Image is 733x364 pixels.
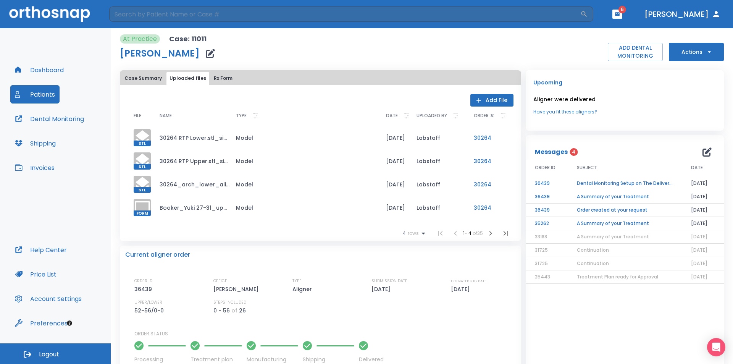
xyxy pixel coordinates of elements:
span: 25443 [535,273,550,280]
p: At Practice [123,34,157,44]
button: Case Summary [121,72,165,85]
td: [DATE] [380,173,410,196]
button: Actions [669,43,724,61]
img: Orthosnap [9,6,90,22]
p: ORDER STATUS [134,330,516,337]
span: 33188 [535,233,547,240]
td: Dental Monitoring Setup on The Delivery Day [568,177,682,190]
p: 36439 [134,285,155,294]
td: Model [230,173,380,196]
td: Labstaff [410,196,468,219]
td: 30264 [468,149,513,173]
p: Delivered [359,356,384,364]
td: Labstaff [410,173,468,196]
td: 35262 [526,217,568,230]
td: A Summary of your Treatment [568,217,682,230]
p: Aligner [292,285,315,294]
td: Model [230,149,380,173]
td: 30264 [468,196,513,219]
td: Order created at your request [568,204,682,217]
p: [DATE] [451,285,473,294]
p: 26 [239,306,246,315]
span: NAME [160,113,172,118]
span: rows [406,231,419,236]
a: Have you fit these aligners? [533,108,716,115]
button: Help Center [10,241,71,259]
button: Price List [10,265,61,283]
span: ORDER ID [535,164,555,171]
p: 0 - 56 [213,306,230,315]
span: 31725 [535,247,548,253]
p: Treatment plan [191,356,242,364]
span: Continuation [577,260,609,267]
a: Shipping [10,134,60,152]
p: [DATE] [371,285,393,294]
p: STEPS INCLUDED [213,299,246,306]
p: Manufacturing [247,356,298,364]
a: Patients [10,85,60,104]
p: ORDER # [474,111,494,120]
p: TYPE [236,111,247,120]
button: Dashboard [10,61,68,79]
button: Invoices [10,159,59,177]
span: FORM [134,210,151,216]
span: FILE [134,113,141,118]
span: A Summary of your Treatment [577,233,649,240]
p: ESTIMATED SHIP DATE [451,278,486,285]
td: 30264 RTP Lower.stl_simplified.stl [153,126,230,149]
span: Continuation [577,247,609,253]
td: Model [230,196,380,219]
td: 30264 [468,173,513,196]
p: 52-56/0-0 [134,306,166,315]
span: 4 [403,231,406,236]
span: 4 [570,148,578,156]
p: of [231,306,237,315]
p: Current aligner order [125,250,190,259]
button: Add File [470,94,513,107]
span: Logout [39,350,59,359]
p: UPPER/LOWER [134,299,162,306]
span: Treatment Plan ready for Approval [577,273,658,280]
td: Booker_Yuki 27-31_upper.form [153,196,230,219]
td: [DATE] [682,177,724,190]
span: 1 - 4 [463,230,473,236]
p: Aligner were delivered [533,95,716,104]
p: OFFICE [213,278,227,285]
td: Labstaff [410,149,468,173]
span: [DATE] [691,247,707,253]
p: TYPE [292,278,302,285]
button: Preferences [10,314,72,332]
button: ADD DENTAL MONITORING [608,43,663,61]
td: [DATE] [682,190,724,204]
button: Account Settings [10,290,86,308]
td: 36439 [526,177,568,190]
input: Search by Patient Name or Case # [109,6,580,22]
button: Rx Form [211,72,236,85]
td: Labstaff [410,126,468,149]
button: Uploaded files [166,72,209,85]
span: [DATE] [691,260,707,267]
span: 6 [618,6,626,13]
span: of 35 [473,230,483,236]
td: [DATE] [682,217,724,230]
p: Case: 11011 [169,34,207,44]
p: Messages [535,147,568,157]
p: ORDER ID [134,278,152,285]
td: [DATE] [380,126,410,149]
p: SUBMISSION DATE [371,278,407,285]
td: 36439 [526,190,568,204]
td: 30264 [468,126,513,149]
p: Processing [134,356,186,364]
span: STL [134,187,151,193]
span: SUBJECT [577,164,597,171]
span: 31725 [535,260,548,267]
div: tabs [121,72,520,85]
span: [DATE] [691,273,707,280]
div: Open Intercom Messenger [707,338,725,356]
